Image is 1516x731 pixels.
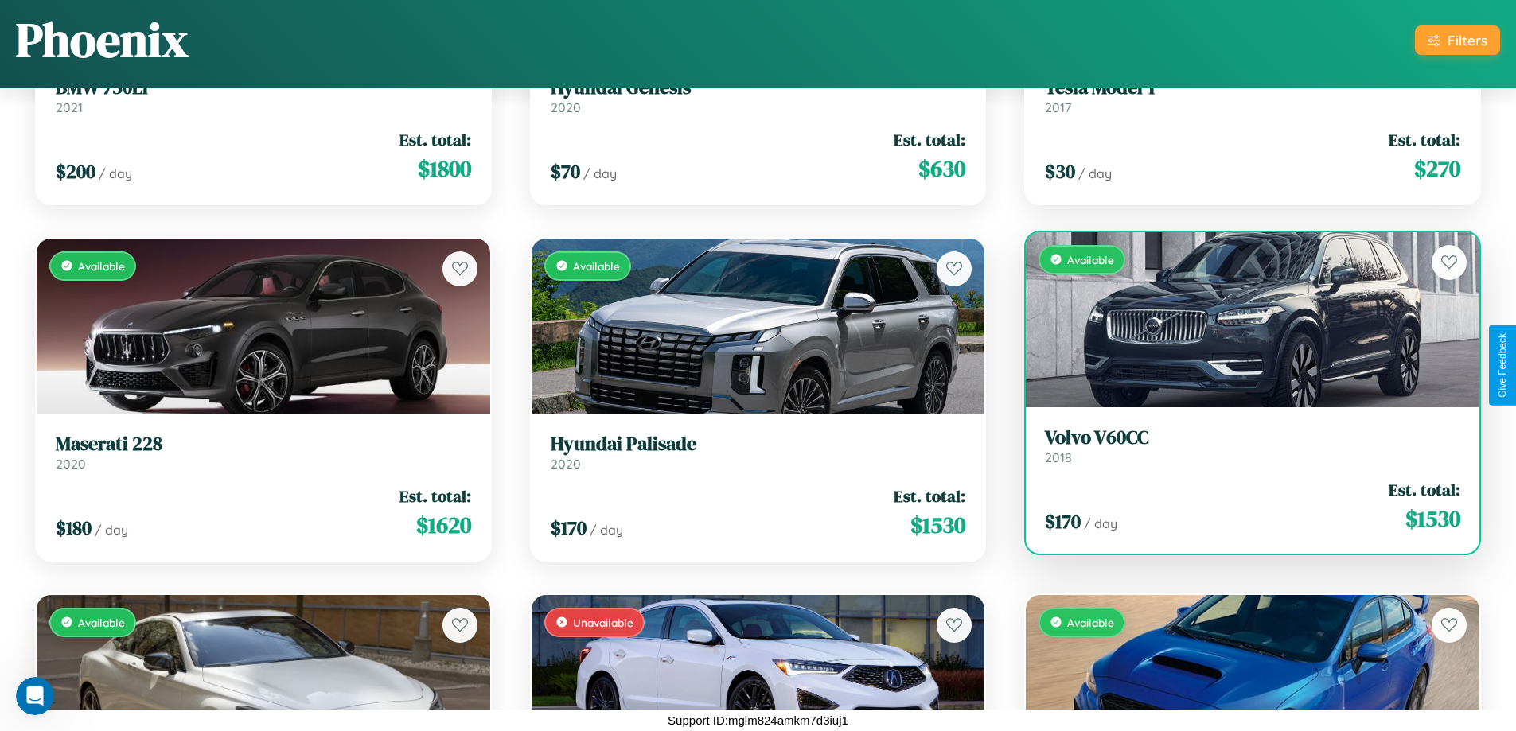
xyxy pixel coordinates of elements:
span: Est. total: [399,128,471,151]
span: Est. total: [894,484,965,507]
span: Unavailable [573,616,633,629]
span: $ 270 [1414,153,1460,185]
h3: Hyundai Palisade [551,433,966,456]
a: Maserati 2282020 [56,433,471,472]
span: Est. total: [399,484,471,507]
a: Tesla Model Y2017 [1045,76,1460,115]
span: 2020 [56,456,86,472]
span: / day [95,522,128,538]
span: 2020 [551,456,581,472]
span: 2021 [56,99,83,115]
span: $ 200 [56,158,95,185]
h3: BMW 750Li [56,76,471,99]
span: $ 170 [551,515,587,541]
span: Available [78,259,125,273]
a: Hyundai Palisade2020 [551,433,966,472]
span: Available [1067,616,1114,629]
span: $ 30 [1045,158,1075,185]
h3: Hyundai Genesis [551,76,966,99]
h1: Phoenix [16,7,189,72]
span: 2017 [1045,99,1071,115]
span: $ 1530 [910,509,965,541]
span: / day [583,165,617,181]
span: $ 1620 [416,509,471,541]
span: / day [1078,165,1112,181]
span: $ 180 [56,515,92,541]
span: Available [78,616,125,629]
span: Available [573,259,620,273]
a: Hyundai Genesis2020 [551,76,966,115]
button: Filters [1415,25,1500,55]
a: Volvo V60CC2018 [1045,426,1460,465]
span: $ 630 [918,153,965,185]
h3: Volvo V60CC [1045,426,1460,449]
span: Est. total: [894,128,965,151]
span: / day [590,522,623,538]
h3: Maserati 228 [56,433,471,456]
span: / day [1084,515,1117,531]
p: Support ID: mglm824amkm7d3iuj1 [668,710,848,731]
iframe: Intercom live chat [16,677,54,715]
span: $ 70 [551,158,580,185]
h3: Tesla Model Y [1045,76,1460,99]
span: $ 1530 [1405,503,1460,535]
a: BMW 750Li2021 [56,76,471,115]
span: / day [99,165,132,181]
span: Est. total: [1389,478,1460,501]
span: $ 1800 [418,153,471,185]
span: $ 170 [1045,508,1081,535]
div: Filters [1448,32,1487,49]
span: Available [1067,253,1114,266]
span: 2018 [1045,449,1072,465]
span: Est. total: [1389,128,1460,151]
span: 2020 [551,99,581,115]
div: Give Feedback [1497,333,1508,398]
